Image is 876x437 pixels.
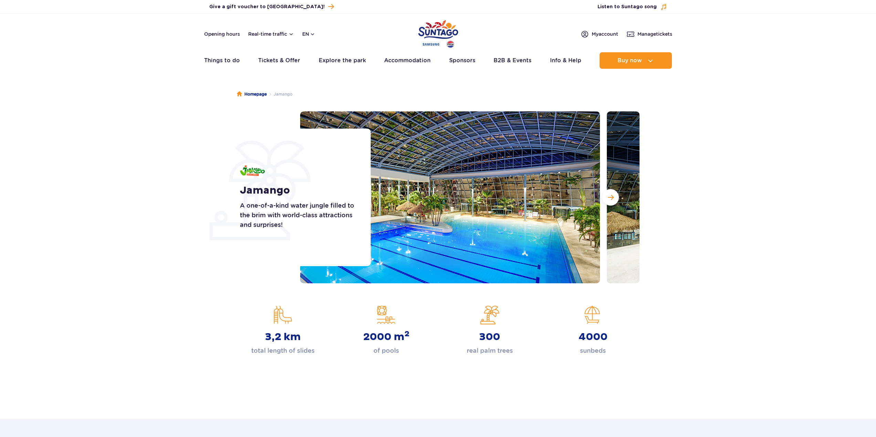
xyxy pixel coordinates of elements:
[581,30,618,38] a: Myaccount
[302,31,315,37] button: en
[209,3,325,10] span: Give a gift voucher to [GEOGRAPHIC_DATA]!
[267,91,293,98] li: Jamango
[598,3,667,10] button: Listen to Suntago song
[251,346,315,356] p: total length of slides
[494,52,531,69] a: B2B & Events
[580,346,606,356] p: sunbeds
[579,331,608,343] strong: 4000
[240,201,355,230] p: A one-of-a-kind water jungle filled to the brim with world-class attractions and surprises!
[248,31,294,37] button: Real-time traffic
[265,331,301,343] strong: 3,2 km
[598,3,657,10] span: Listen to Suntago song
[204,31,240,37] a: Opening hours
[602,189,619,206] button: Next slide
[550,52,581,69] a: Info & Help
[209,2,334,11] a: Give a gift voucher to [GEOGRAPHIC_DATA]!
[319,52,366,69] a: Explore the park
[626,30,672,38] a: Managetickets
[258,52,300,69] a: Tickets & Offer
[418,17,458,49] a: Park of Poland
[637,31,672,37] span: Manage tickets
[467,346,513,356] p: real palm trees
[404,329,410,339] sup: 2
[618,57,642,64] span: Buy now
[600,52,672,69] button: Buy now
[373,346,399,356] p: of pools
[479,331,500,343] strong: 300
[384,52,431,69] a: Accommodation
[240,165,265,176] img: Jamango
[237,91,267,98] a: Homepage
[240,184,355,197] h1: Jamango
[592,31,618,37] span: My account
[363,331,410,343] strong: 2000 m
[204,52,240,69] a: Things to do
[449,52,475,69] a: Sponsors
